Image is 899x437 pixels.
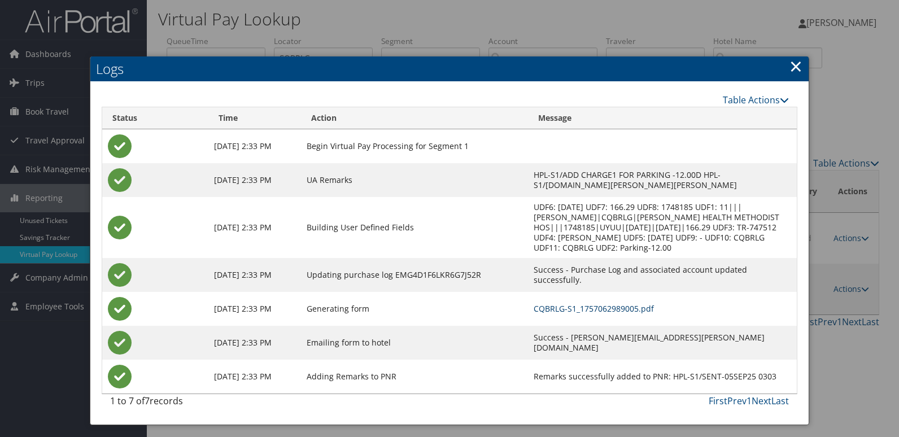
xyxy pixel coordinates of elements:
[301,129,529,163] td: Begin Virtual Pay Processing for Segment 1
[301,360,529,394] td: Adding Remarks to PNR
[528,163,796,197] td: HPL-S1/ADD CHARGE1 FOR PARKING -12.00D HPL-S1/[DOMAIN_NAME][PERSON_NAME][PERSON_NAME]
[528,197,796,258] td: UDF6: [DATE] UDF7: 166.29 UDF8: 1748185 UDF1: 11|||[PERSON_NAME]|CQBRLG|[PERSON_NAME] HEALTH METH...
[723,94,789,106] a: Table Actions
[145,395,150,407] span: 7
[789,55,802,77] a: Close
[747,395,752,407] a: 1
[208,197,301,258] td: [DATE] 2:33 PM
[301,258,529,292] td: Updating purchase log EMG4D1F6LKR6G7J52R
[208,129,301,163] td: [DATE] 2:33 PM
[771,395,789,407] a: Last
[301,197,529,258] td: Building User Defined Fields
[110,394,267,413] div: 1 to 7 of records
[102,107,208,129] th: Status: activate to sort column ascending
[208,258,301,292] td: [DATE] 2:33 PM
[208,326,301,360] td: [DATE] 2:33 PM
[752,395,771,407] a: Next
[534,303,654,314] a: CQBRLG-S1_1757062989005.pdf
[301,326,529,360] td: Emailing form to hotel
[528,107,796,129] th: Message: activate to sort column ascending
[208,163,301,197] td: [DATE] 2:33 PM
[727,395,747,407] a: Prev
[528,326,796,360] td: Success - [PERSON_NAME][EMAIL_ADDRESS][PERSON_NAME][DOMAIN_NAME]
[208,360,301,394] td: [DATE] 2:33 PM
[528,258,796,292] td: Success - Purchase Log and associated account updated successfully.
[90,56,809,81] h2: Logs
[208,107,301,129] th: Time: activate to sort column ascending
[528,360,796,394] td: Remarks successfully added to PNR: HPL-S1/SENT-05SEP25 0303
[709,395,727,407] a: First
[208,292,301,326] td: [DATE] 2:33 PM
[301,107,529,129] th: Action: activate to sort column ascending
[301,292,529,326] td: Generating form
[301,163,529,197] td: UA Remarks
